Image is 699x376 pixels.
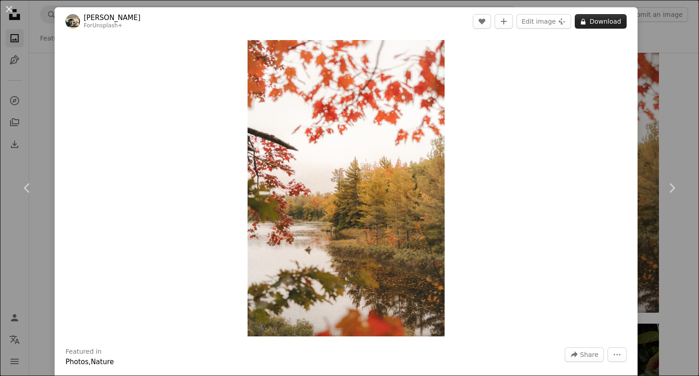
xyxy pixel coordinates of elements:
button: Like [473,14,491,29]
a: Next [644,144,699,232]
a: Photos [66,358,89,366]
span: , [89,358,91,366]
button: Zoom in on this image [248,40,445,336]
div: For [84,22,141,30]
button: Share this image [565,347,604,362]
img: Go to Hans's profile [66,14,80,29]
img: a body of water surrounded by lots of trees [248,40,445,336]
button: Edit image [517,14,571,29]
h3: Featured in [66,347,101,356]
a: Nature [91,358,114,366]
span: Share [580,348,598,361]
button: Download [575,14,627,29]
button: Add to Collection [495,14,513,29]
a: [PERSON_NAME] [84,13,141,22]
button: More Actions [608,347,627,362]
a: Unsplash+ [92,22,122,29]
